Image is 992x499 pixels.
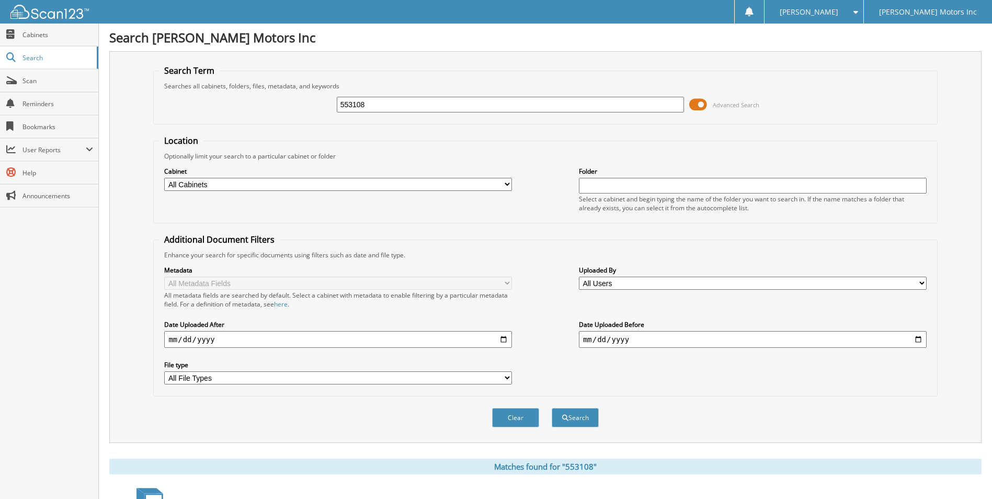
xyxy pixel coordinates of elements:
div: Optionally limit your search to a particular cabinet or folder [159,152,931,161]
div: Select a cabinet and begin typing the name of the folder you want to search in. If the name match... [579,195,927,212]
span: Cabinets [22,30,93,39]
div: All metadata fields are searched by default. Select a cabinet with metadata to enable filtering b... [164,291,512,309]
div: Searches all cabinets, folders, files, metadata, and keywords [159,82,931,90]
label: Date Uploaded After [164,320,512,329]
span: Advanced Search [713,101,759,109]
span: [PERSON_NAME] [780,9,838,15]
button: Clear [492,408,539,427]
span: User Reports [22,145,86,154]
span: Announcements [22,191,93,200]
input: start [164,331,512,348]
label: Folder [579,167,927,176]
legend: Location [159,135,203,146]
img: scan123-logo-white.svg [10,5,89,19]
label: File type [164,360,512,369]
span: Scan [22,76,93,85]
label: Cabinet [164,167,512,176]
input: end [579,331,927,348]
legend: Search Term [159,65,220,76]
div: Enhance your search for specific documents using filters such as date and file type. [159,251,931,259]
span: Help [22,168,93,177]
label: Uploaded By [579,266,927,275]
button: Search [552,408,599,427]
legend: Additional Document Filters [159,234,280,245]
label: Date Uploaded Before [579,320,927,329]
h1: Search [PERSON_NAME] Motors Inc [109,29,982,46]
span: Search [22,53,92,62]
a: here [274,300,288,309]
div: Matches found for "553108" [109,459,982,474]
span: Bookmarks [22,122,93,131]
span: Reminders [22,99,93,108]
label: Metadata [164,266,512,275]
span: [PERSON_NAME] Motors Inc [879,9,977,15]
